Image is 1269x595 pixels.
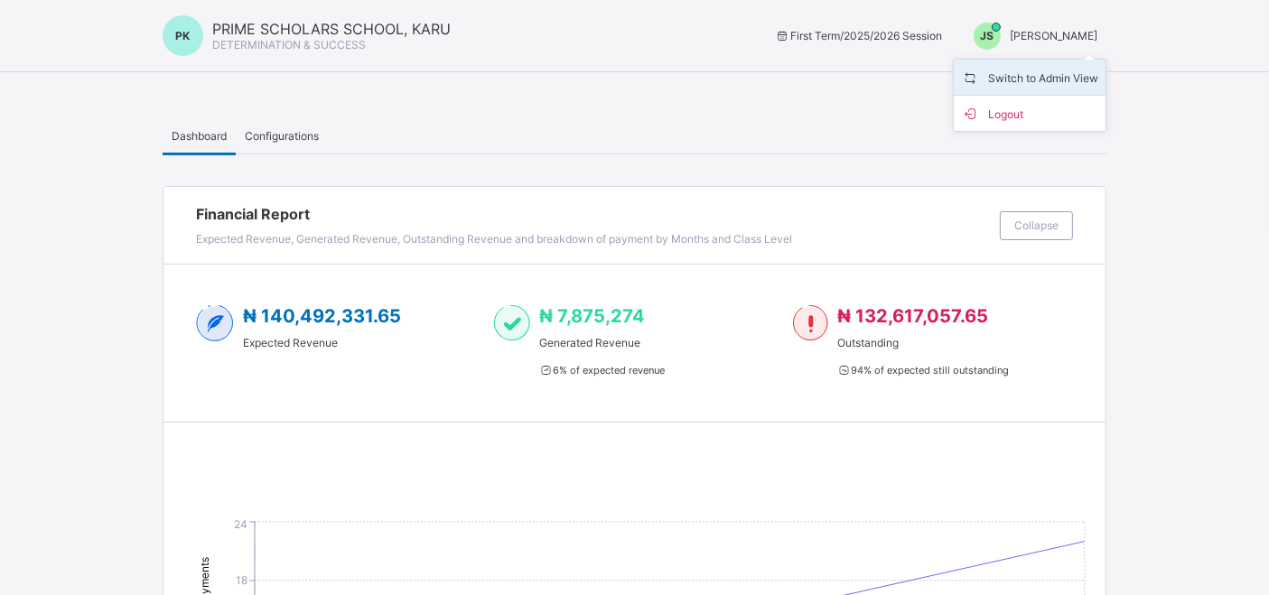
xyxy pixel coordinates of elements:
[196,232,792,246] span: Expected Revenue, Generated Revenue, Outstanding Revenue and breakdown of payment by Months and C...
[243,336,401,349] span: Expected Revenue
[1010,29,1097,42] span: [PERSON_NAME]
[212,38,366,51] span: DETERMINATION & SUCCESS
[539,305,645,327] span: ₦ 7,875,274
[212,20,451,38] span: PRIME SCHOLARS SCHOOL, KARU
[837,336,1009,349] span: Outstanding
[196,305,234,341] img: expected-2.4343d3e9d0c965b919479240f3db56ac.svg
[539,336,665,349] span: Generated Revenue
[837,305,988,327] span: ₦ 132,617,057.65
[196,205,991,223] span: Financial Report
[981,29,994,42] span: JS
[494,305,529,341] img: paid-1.3eb1404cbcb1d3b736510a26bbfa3ccb.svg
[1014,218,1059,232] span: Collapse
[539,364,665,377] span: 6 % of expected revenue
[961,67,1098,88] span: Switch to Admin View
[245,129,319,143] span: Configurations
[793,305,828,341] img: outstanding-1.146d663e52f09953f639664a84e30106.svg
[837,364,1009,377] span: 94 % of expected still outstanding
[243,305,401,327] span: ₦ 140,492,331.65
[961,103,1098,124] span: Logout
[954,96,1106,131] li: dropdown-list-item-buttom-1
[176,29,191,42] span: PK
[954,60,1106,96] li: dropdown-list-item-name-0
[172,129,227,143] span: Dashboard
[234,517,247,531] tspan: 24
[236,573,247,587] tspan: 18
[775,29,942,42] span: session/term information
